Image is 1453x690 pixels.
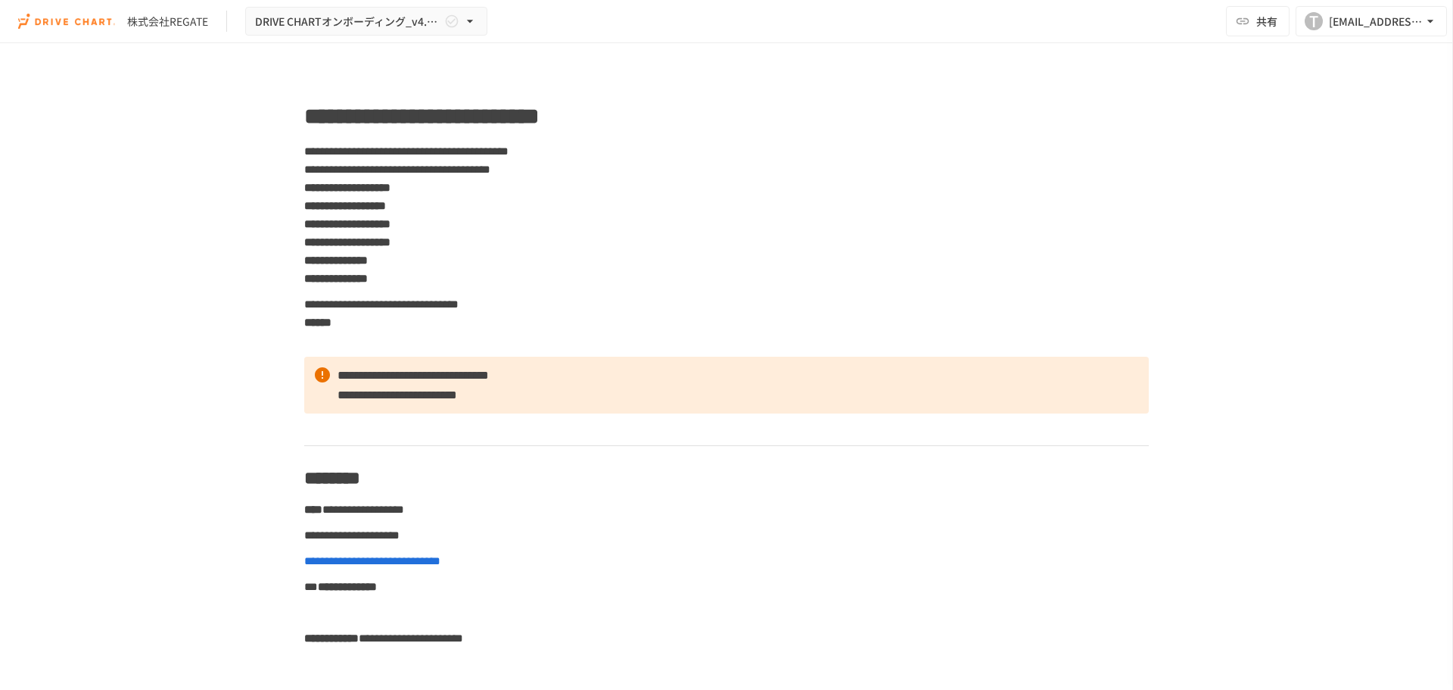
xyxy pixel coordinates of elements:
button: 共有 [1226,6,1290,36]
span: DRIVE CHARTオンボーディング_v4.1（REGATE様） [255,12,441,31]
div: 株式会社REGATE [127,14,208,30]
span: 共有 [1256,13,1277,30]
button: T[EMAIL_ADDRESS][DOMAIN_NAME] [1296,6,1447,36]
img: i9VDDS9JuLRLX3JIUyK59LcYp6Y9cayLPHs4hOxMB9W [18,9,115,33]
div: [EMAIL_ADDRESS][DOMAIN_NAME] [1329,12,1423,31]
button: DRIVE CHARTオンボーディング_v4.1（REGATE様） [245,7,487,36]
div: T [1305,12,1323,30]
